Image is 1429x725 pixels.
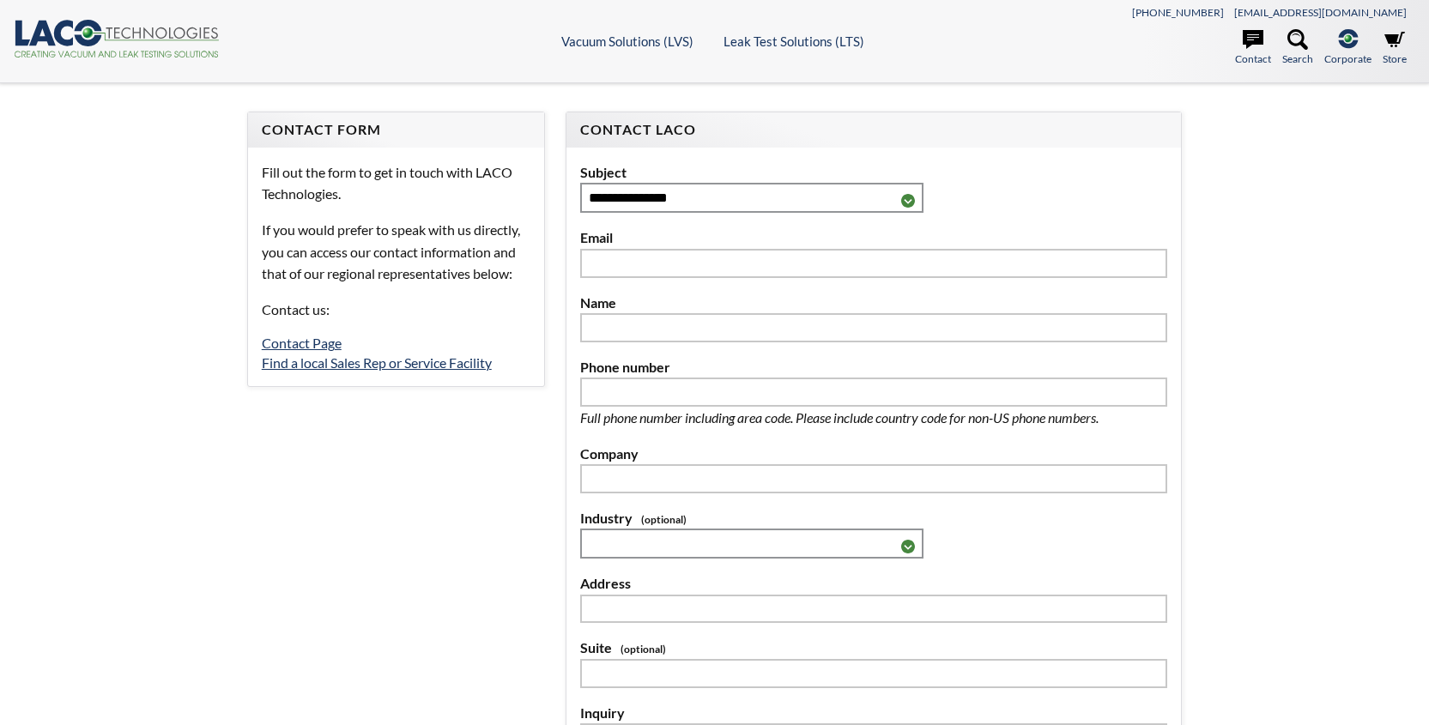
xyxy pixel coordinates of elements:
[262,161,530,205] p: Fill out the form to get in touch with LACO Technologies.
[1282,29,1313,67] a: Search
[580,356,1167,378] label: Phone number
[262,335,342,351] a: Contact Page
[1234,6,1407,19] a: [EMAIL_ADDRESS][DOMAIN_NAME]
[262,299,530,321] p: Contact us:
[1383,29,1407,67] a: Store
[262,219,530,285] p: If you would prefer to speak with us directly, you can access our contact information and that of...
[580,292,1167,314] label: Name
[580,637,1167,659] label: Suite
[1132,6,1224,19] a: [PHONE_NUMBER]
[1324,51,1371,67] span: Corporate
[580,572,1167,595] label: Address
[580,161,1167,184] label: Subject
[262,121,530,139] h4: Contact Form
[580,507,1167,529] label: Industry
[561,33,693,49] a: Vacuum Solutions (LVS)
[580,407,1155,429] p: Full phone number including area code. Please include country code for non-US phone numbers.
[580,227,1167,249] label: Email
[580,702,1167,724] label: Inquiry
[262,354,492,371] a: Find a local Sales Rep or Service Facility
[580,121,1167,139] h4: Contact LACO
[580,443,1167,465] label: Company
[724,33,864,49] a: Leak Test Solutions (LTS)
[1235,29,1271,67] a: Contact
